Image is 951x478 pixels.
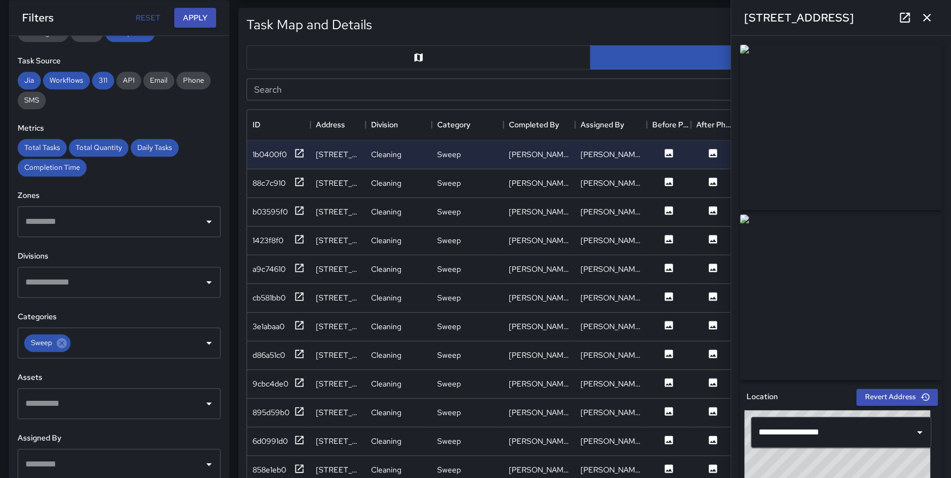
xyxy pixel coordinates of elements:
div: 895d59b0 [252,407,289,418]
div: ID [252,109,260,140]
div: 60 Rausch Street [316,264,360,275]
button: a9c74610 [252,262,305,276]
div: Eddie Ballestros [509,464,569,475]
div: 48 Rausch Street [316,378,360,389]
div: ID [247,109,310,140]
div: Sweep [437,206,461,217]
div: Sweep [24,334,71,352]
div: 9cbc4de0 [252,378,288,389]
button: 1b0400f0 [252,148,305,162]
h6: Zones [18,190,221,202]
div: Division [371,109,398,140]
span: SMS [18,95,46,105]
div: Cleaning [371,436,401,447]
div: Eddie Ballestros [509,292,569,303]
span: 311 [92,76,114,85]
span: Completion Time [18,163,87,172]
button: Open [201,456,217,472]
div: Cleaning [371,321,401,332]
button: 3e1abaa0 [252,320,305,334]
div: Cleaning [371,178,401,189]
button: cb581bb0 [252,291,305,305]
button: Open [201,396,217,411]
div: Katherine Treminio [509,436,569,447]
div: d86a51c0 [252,350,285,361]
div: Katherine Treminio [581,378,641,389]
span: Total Quantity [69,143,128,152]
div: Katherine Treminio [509,235,569,246]
div: Katherine Treminio [509,378,569,389]
div: Katherine Treminio [509,350,569,361]
div: Address [316,109,345,140]
div: SMS [18,92,46,109]
button: Open [201,214,217,229]
div: Sweep [437,378,461,389]
button: 858e1eb0 [252,463,305,477]
div: Katherine Treminio [509,149,569,160]
div: Sweep [437,407,461,418]
div: Katherine Treminio [509,264,569,275]
span: Workflows [43,76,90,85]
h6: Assigned By [18,432,221,444]
div: Eddie Ballestros [581,464,641,475]
div: 214 12th Street [316,407,360,418]
div: Phone [176,72,211,89]
button: 1423f8f0 [252,234,305,248]
button: 88c7c910 [252,176,305,190]
div: Sweep [437,178,461,189]
div: Katherine Treminio [581,350,641,361]
div: After Photo [696,109,735,140]
div: Sweep [437,292,461,303]
svg: Map [413,52,424,63]
div: cb581bb0 [252,292,286,303]
div: 88c7c910 [252,178,286,189]
div: Address [310,109,366,140]
div: Eddie Ballestros [581,292,641,303]
div: Total Quantity [69,139,128,157]
div: Katherine Treminio [581,264,641,275]
div: Sweep [437,350,461,361]
div: Completed By [503,109,575,140]
h5: Task Map and Details [246,16,372,34]
div: 60 Rausch Street [316,206,360,217]
div: 1620 Folsom Street [316,292,360,303]
div: Sweep [437,264,461,275]
div: 29a Rausch Street [316,235,360,246]
div: 1423f8f0 [252,235,283,246]
div: Katherine Treminio [581,436,641,447]
span: Daily Tasks [131,143,179,152]
div: Total Tasks [18,139,67,157]
div: Sweep [437,436,461,447]
div: Katherine Treminio [581,235,641,246]
div: Katherine Treminio [581,206,641,217]
div: b03595f0 [252,206,288,217]
button: d86a51c0 [252,348,305,362]
span: API [116,76,141,85]
div: Email [143,72,174,89]
div: Katherine Treminio [581,149,641,160]
h6: Filters [22,9,53,26]
div: Cleaning [371,350,401,361]
h6: Divisions [18,250,221,262]
div: Cleaning [371,235,401,246]
span: Email [143,76,174,85]
div: Daily Tasks [131,139,179,157]
div: Completion Time [18,159,87,176]
div: Before Photo [652,109,691,140]
div: Jia [18,72,41,89]
button: Map [246,45,590,69]
button: Open [201,335,217,351]
div: Assigned By [581,109,624,140]
div: Sweep [437,235,461,246]
div: Cleaning [371,378,401,389]
button: Apply [174,8,216,28]
div: After Photo [691,109,735,140]
span: Jia [18,76,41,85]
div: Cleaning [371,292,401,303]
div: Category [437,109,470,140]
div: Katherine Treminio [509,321,569,332]
div: Before Photo [647,109,691,140]
span: Phone [176,76,211,85]
h6: Task Source [18,55,221,67]
div: 1550 Howard Street [316,464,360,475]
